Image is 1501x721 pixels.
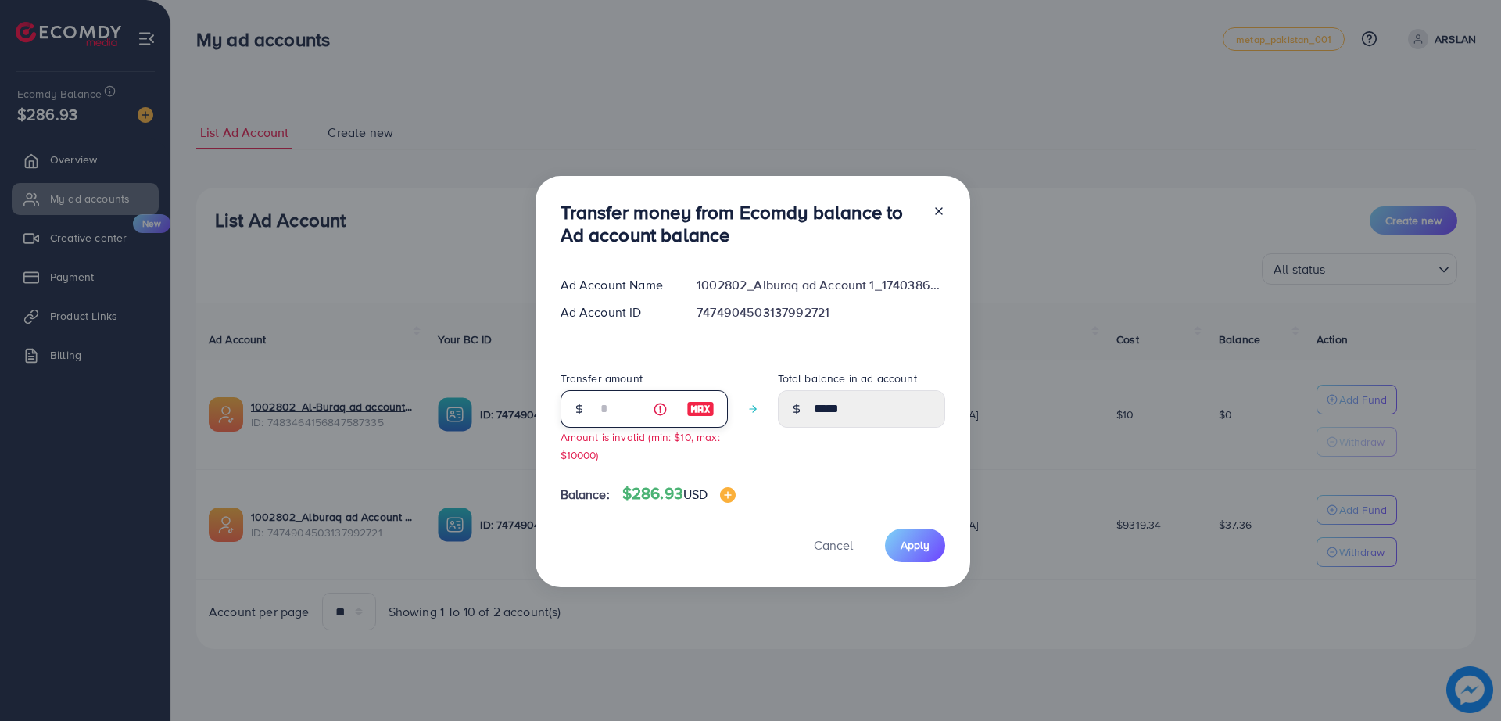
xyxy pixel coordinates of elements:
div: Ad Account Name [548,276,685,294]
span: Cancel [814,536,853,554]
h3: Transfer money from Ecomdy balance to Ad account balance [561,201,920,246]
small: Amount is invalid (min: $10, max: $10000) [561,429,720,462]
div: Ad Account ID [548,303,685,321]
label: Transfer amount [561,371,643,386]
span: Balance: [561,486,610,504]
img: image [720,487,736,503]
span: USD [683,486,708,503]
h4: $286.93 [622,484,736,504]
img: image [686,400,715,418]
div: 1002802_Alburaq ad Account 1_1740386843243 [684,276,957,294]
div: 7474904503137992721 [684,303,957,321]
span: Apply [901,537,930,553]
button: Cancel [794,529,872,562]
label: Total balance in ad account [778,371,917,386]
button: Apply [885,529,945,562]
